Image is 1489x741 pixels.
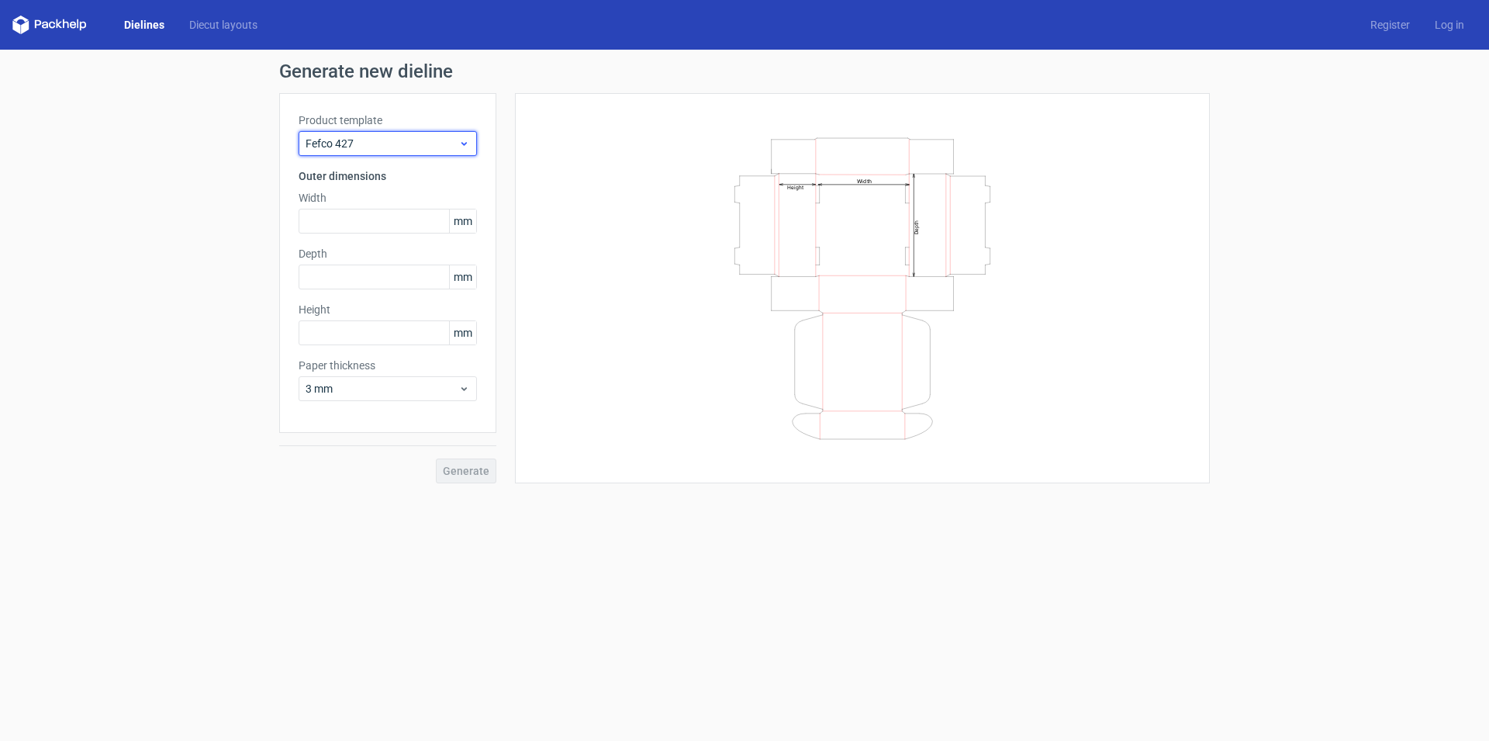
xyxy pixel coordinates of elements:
[787,184,803,190] text: Height
[279,62,1210,81] h1: Generate new dieline
[306,381,458,396] span: 3 mm
[299,190,477,206] label: Width
[299,246,477,261] label: Depth
[914,220,920,234] text: Depth
[112,17,177,33] a: Dielines
[449,265,476,289] span: mm
[299,113,477,128] label: Product template
[299,302,477,317] label: Height
[306,136,458,151] span: Fefco 427
[299,168,477,184] h3: Outer dimensions
[449,321,476,345] span: mm
[1422,17,1477,33] a: Log in
[449,209,476,233] span: mm
[1358,17,1422,33] a: Register
[177,17,270,33] a: Diecut layouts
[299,358,477,373] label: Paper thickness
[857,177,872,184] text: Width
